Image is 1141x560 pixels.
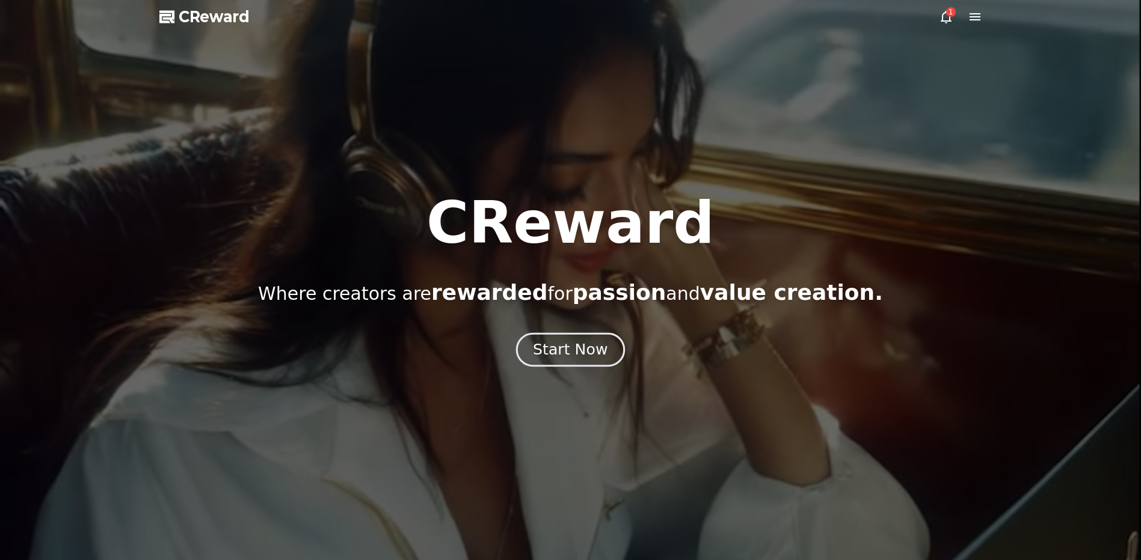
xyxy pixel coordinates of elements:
a: CReward [159,7,250,26]
span: Messages [100,400,135,409]
span: value creation. [700,280,883,305]
h1: CReward [426,194,715,252]
span: passion [573,280,666,305]
p: Where creators are for and [258,281,883,305]
a: Start Now [518,345,623,357]
a: 1 [939,10,953,24]
a: Home [4,381,79,411]
span: Home [31,399,52,409]
span: rewarded [431,280,547,305]
a: Settings [155,381,231,411]
button: Start Now [516,333,625,367]
span: Settings [178,399,208,409]
span: CReward [179,7,250,26]
a: Messages [79,381,155,411]
div: 1 [946,7,956,17]
div: Start Now [533,339,607,360]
